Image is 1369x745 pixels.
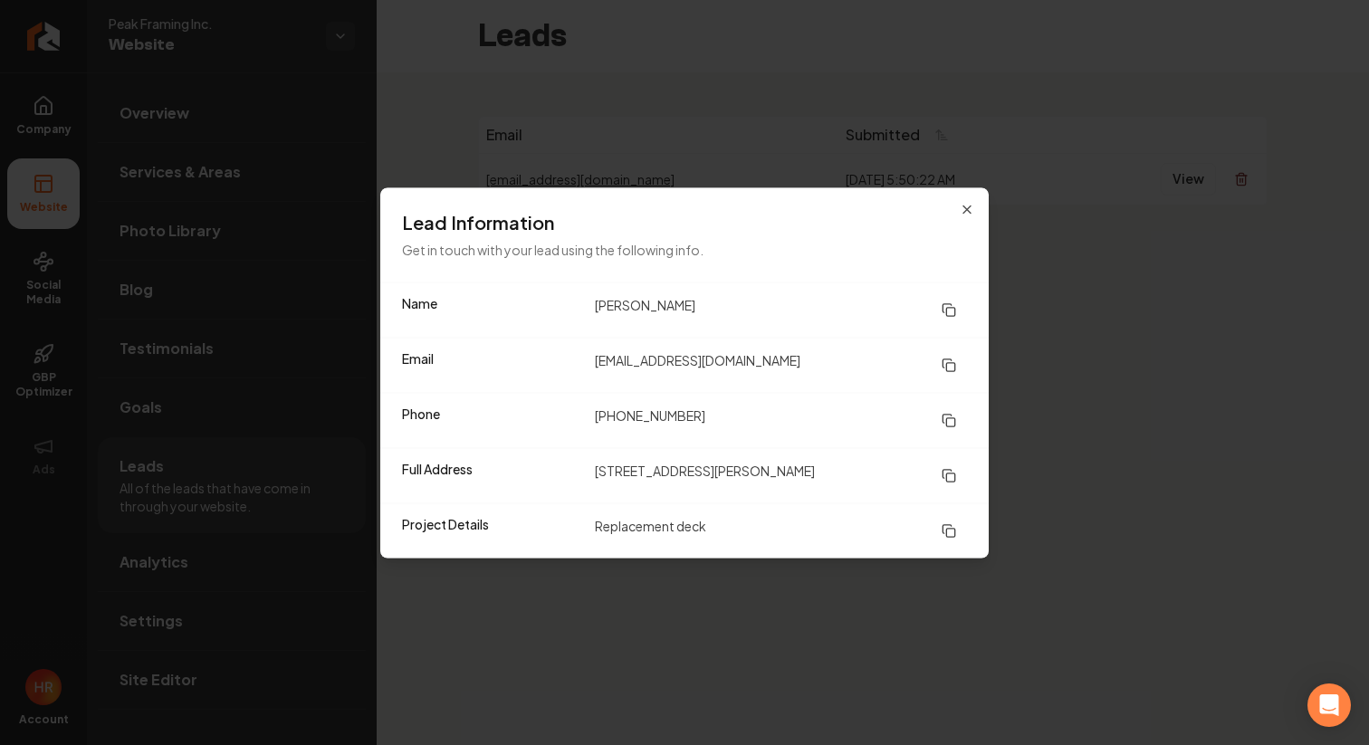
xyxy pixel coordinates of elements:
dd: [EMAIL_ADDRESS][DOMAIN_NAME] [595,349,967,381]
dd: Replacement deck [595,514,967,547]
dt: Name [402,293,580,326]
p: Get in touch with your lead using the following info. [402,238,967,260]
dd: [PHONE_NUMBER] [595,404,967,436]
dd: [PERSON_NAME] [595,293,967,326]
dt: Full Address [402,459,580,492]
dt: Phone [402,404,580,436]
dt: Project Details [402,514,580,547]
dd: [STREET_ADDRESS][PERSON_NAME] [595,459,967,492]
h3: Lead Information [402,209,967,234]
dt: Email [402,349,580,381]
